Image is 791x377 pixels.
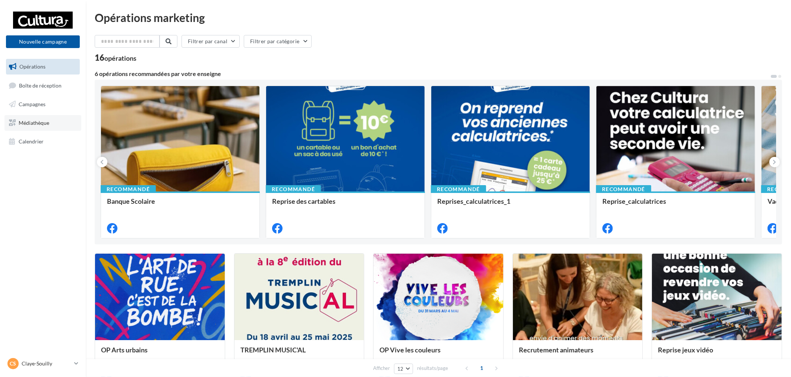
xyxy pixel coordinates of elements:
div: Recommandé [431,185,486,193]
span: OP Vive les couleurs [379,346,441,354]
span: Afficher [373,365,390,372]
span: CS [10,360,16,367]
span: 12 [397,366,404,372]
button: 12 [394,364,413,374]
p: Claye-Souilly [22,360,71,367]
button: Filtrer par canal [182,35,240,48]
div: 6 opérations recommandées par votre enseigne [95,71,770,77]
span: TREMPLIN MUSIC'AL [240,346,306,354]
span: Recrutement animateurs [519,346,593,354]
div: Opérations marketing [95,12,782,23]
a: Campagnes [4,96,81,112]
span: Médiathèque [19,120,49,126]
button: Nouvelle campagne [6,35,80,48]
span: 1 [476,362,488,374]
span: résultats/page [417,365,448,372]
a: Calendrier [4,134,81,149]
span: Reprise_calculatrices [602,197,666,205]
a: Médiathèque [4,115,81,131]
span: Calendrier [19,138,44,144]
div: 16 [95,54,136,62]
a: Boîte de réception [4,77,81,94]
div: Recommandé [596,185,651,193]
div: opérations [104,55,136,61]
span: Banque Scolaire [107,197,155,205]
span: Boîte de réception [19,82,62,88]
span: Reprises_calculatrices_1 [437,197,510,205]
span: Opérations [19,63,45,70]
div: Recommandé [266,185,321,193]
span: Reprise des cartables [272,197,335,205]
button: Filtrer par catégorie [244,35,312,48]
span: OP Arts urbains [101,346,148,354]
span: Campagnes [19,101,45,107]
a: Opérations [4,59,81,75]
span: Reprise jeux vidéo [658,346,713,354]
a: CS Claye-Souilly [6,357,80,371]
div: Recommandé [101,185,156,193]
